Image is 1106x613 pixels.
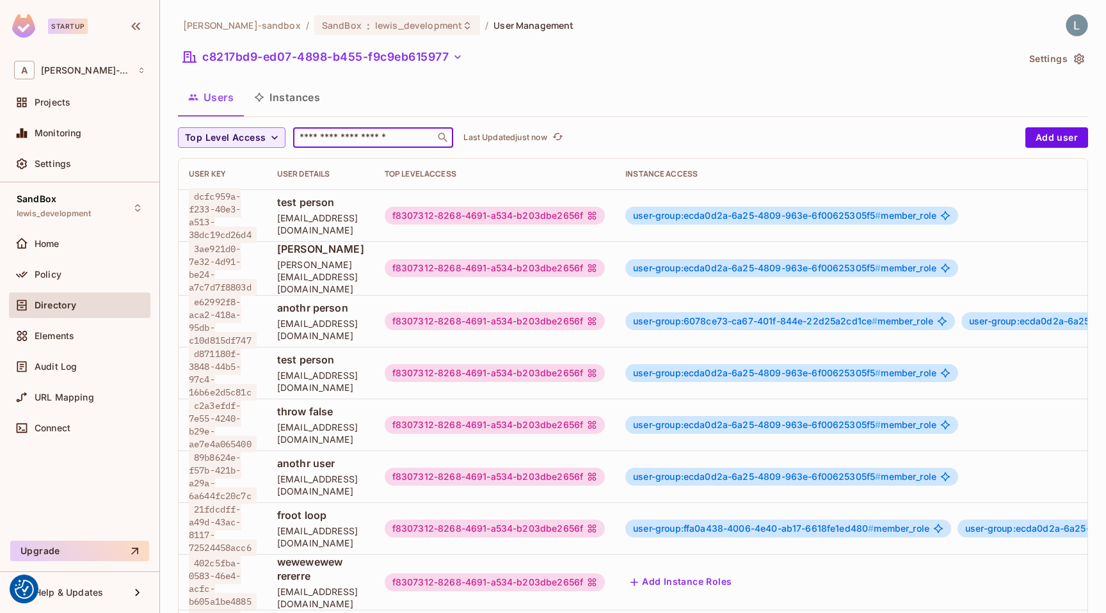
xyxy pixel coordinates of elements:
span: : [366,20,371,31]
span: anothr user [277,456,364,470]
span: user-group:6078ce73-ca67-401f-844e-22d25a2cd1ce [633,315,878,326]
span: # [875,210,881,221]
span: Settings [35,159,71,169]
span: [PERSON_NAME] [277,242,364,256]
span: [EMAIL_ADDRESS][DOMAIN_NAME] [277,212,364,236]
span: wewewewew rererre [277,555,364,583]
button: Consent Preferences [15,580,34,599]
div: Startup [48,19,88,34]
span: member_role [633,211,936,221]
span: # [868,523,874,534]
span: Projects [35,97,70,107]
span: Directory [35,300,76,310]
span: Policy [35,269,61,280]
span: anothr person [277,301,364,315]
img: SReyMgAAAABJRU5ErkJggg== [12,14,35,38]
span: user-group:ecda0d2a-6a25-4809-963e-6f00625305f5 [633,471,881,482]
span: member_role [633,316,933,326]
span: [PERSON_NAME][EMAIL_ADDRESS][DOMAIN_NAME] [277,259,364,295]
div: f8307312-8268-4691-a534-b203dbe2656f [385,416,605,434]
span: throw false [277,404,364,418]
span: # [875,471,881,482]
span: 89b8624e-f57b-421b-a29a-6a644fc20c7c [189,449,257,504]
span: Home [35,239,60,249]
span: lewis_development [375,19,462,31]
button: Add user [1025,127,1088,148]
span: test person [277,195,364,209]
span: # [875,262,881,273]
span: refresh [552,131,563,144]
button: Upgrade [10,541,149,561]
span: Workspace: alex-trustflight-sandbox [41,65,131,76]
span: member_role [633,368,936,378]
span: [EMAIL_ADDRESS][DOMAIN_NAME] [277,317,364,342]
div: User Key [189,169,257,179]
span: Audit Log [35,362,77,372]
span: the active workspace [183,19,301,31]
span: Top Level Access [185,130,266,146]
span: # [872,315,878,326]
div: f8307312-8268-4691-a534-b203dbe2656f [385,259,605,277]
span: 3ae921d0-7e32-4d91-be24-a7c7d7f8803d [189,241,257,296]
span: Connect [35,423,70,433]
p: Last Updated just now [463,132,547,143]
button: Instances [244,81,330,113]
div: User Details [277,169,364,179]
span: user-group:ecda0d2a-6a25-4809-963e-6f00625305f5 [633,419,881,430]
button: c8217bd9-ed07-4898-b455-f9c9eb615977 [178,47,468,67]
span: froot loop [277,508,364,522]
span: user-group:ecda0d2a-6a25-4809-963e-6f00625305f5 [633,367,881,378]
span: user-group:ecda0d2a-6a25-4809-963e-6f00625305f5 [633,262,881,273]
span: 21fdcdff-a49d-43ac-8117-72524458acc6 [189,501,257,556]
span: member_role [633,263,936,273]
span: d871180f-3848-44b5-97c4-16b6e2d5c81c [189,346,257,401]
span: [EMAIL_ADDRESS][DOMAIN_NAME] [277,473,364,497]
button: refresh [550,130,565,145]
div: f8307312-8268-4691-a534-b203dbe2656f [385,573,605,591]
span: [EMAIL_ADDRESS][DOMAIN_NAME] [277,525,364,549]
span: member_role [633,472,936,482]
div: f8307312-8268-4691-a534-b203dbe2656f [385,520,605,537]
span: user-group:ffa0a438-4006-4e40-ab17-6618fe1ed480 [633,523,874,534]
div: f8307312-8268-4691-a534-b203dbe2656f [385,207,605,225]
span: e62992f8-aca2-418a-95db-c10d815df747 [189,294,257,349]
span: Elements [35,331,74,341]
span: [EMAIL_ADDRESS][DOMAIN_NAME] [277,421,364,445]
span: Click to refresh data [547,130,565,145]
span: user-group:ecda0d2a-6a25-4809-963e-6f00625305f5 [633,210,881,221]
span: lewis_development [17,209,92,219]
div: Top Level Access [385,169,605,179]
span: Help & Updates [35,587,103,598]
span: SandBox [17,194,56,204]
img: Revisit consent button [15,580,34,599]
li: / [306,19,309,31]
div: f8307312-8268-4691-a534-b203dbe2656f [385,312,605,330]
span: [EMAIL_ADDRESS][DOMAIN_NAME] [277,369,364,394]
button: Top Level Access [178,127,285,148]
img: Lewis Youl [1066,15,1087,36]
div: f8307312-8268-4691-a534-b203dbe2656f [385,468,605,486]
span: URL Mapping [35,392,94,402]
button: Settings [1024,49,1088,69]
span: # [875,367,881,378]
div: f8307312-8268-4691-a534-b203dbe2656f [385,364,605,382]
span: dcfc959a-f233-40e3-a513-38dc19cd26d4 [189,188,257,243]
span: A [14,61,35,79]
span: c2a3efdf-7e55-4240-b29e-ae7e4a065400 [189,397,257,452]
span: Monitoring [35,128,82,138]
span: 402c5fba-0583-46e4-acfc-b605a1be4885 [189,555,257,610]
span: member_role [633,523,929,534]
span: User Management [493,19,573,31]
span: test person [277,353,364,367]
span: SandBox [322,19,362,31]
button: Users [178,81,244,113]
span: [EMAIL_ADDRESS][DOMAIN_NAME] [277,585,364,610]
span: # [875,419,881,430]
li: / [485,19,488,31]
span: member_role [633,420,936,430]
button: Add Instance Roles [625,572,737,593]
